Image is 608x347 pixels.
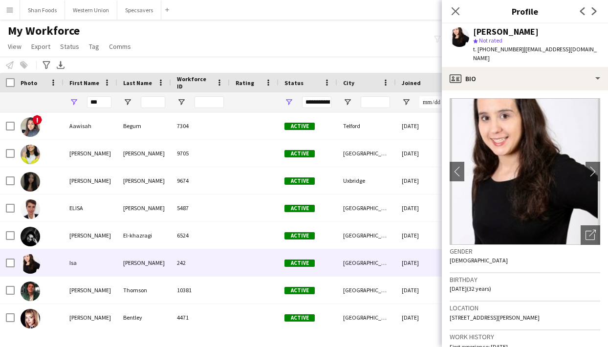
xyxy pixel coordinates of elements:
button: Shan Foods [20,0,65,20]
div: 7304 [171,112,230,139]
button: Open Filter Menu [284,98,293,107]
button: Open Filter Menu [402,98,411,107]
span: Workforce ID [177,75,212,90]
div: [PERSON_NAME] [64,222,117,249]
img: Isa Morais [21,254,40,274]
div: 4471 [171,304,230,331]
div: [DATE] [396,167,455,194]
div: [GEOGRAPHIC_DATA] [337,249,396,276]
div: [DATE] [396,304,455,331]
span: Not rated [479,37,502,44]
a: Status [56,40,83,53]
span: View [8,42,22,51]
button: Open Filter Menu [177,98,186,107]
div: Open photos pop-in [581,225,600,245]
div: [PERSON_NAME] [64,167,117,194]
div: 10381 [171,277,230,304]
button: Specsavers [117,0,161,20]
span: t. [PHONE_NUMBER] [473,45,524,53]
h3: Work history [450,332,600,341]
div: [PERSON_NAME] [64,277,117,304]
app-action-btn: Export XLSX [55,59,66,71]
a: Export [27,40,54,53]
img: Aawisah Begum [21,117,40,137]
div: ELISA [64,195,117,221]
span: Active [284,287,315,294]
input: Last Name Filter Input [141,96,165,108]
input: First Name Filter Input [87,96,111,108]
button: Western Union [65,0,117,20]
img: Annalisa Barresi [21,145,40,164]
div: [DATE] [396,222,455,249]
div: [DATE] [396,112,455,139]
span: Active [284,232,315,239]
img: Isabeau Bentley [21,309,40,328]
div: Thomson [117,277,171,304]
div: [PERSON_NAME] [64,304,117,331]
div: Telford [337,112,396,139]
div: [DATE] [396,195,455,221]
div: [DATE] [396,277,455,304]
div: [DATE] [396,249,455,276]
span: Last Name [123,79,152,87]
span: Status [60,42,79,51]
span: Joined [402,79,421,87]
span: Comms [109,42,131,51]
div: [PERSON_NAME] [64,140,117,167]
div: [PERSON_NAME] [117,140,171,167]
div: [GEOGRAPHIC_DATA] [337,195,396,221]
div: Bio [442,67,608,90]
span: [STREET_ADDRESS][PERSON_NAME] [450,314,540,321]
div: [PERSON_NAME] [117,167,171,194]
span: [DEMOGRAPHIC_DATA] [450,257,508,264]
div: [GEOGRAPHIC_DATA] [337,222,396,249]
div: Uxbridge [337,167,396,194]
div: Bentley [117,304,171,331]
img: Feisal El-khazragi [21,227,40,246]
span: Active [284,260,315,267]
a: Comms [105,40,135,53]
span: Active [284,123,315,130]
img: Denisa-Elena Brais [21,172,40,192]
span: Active [284,150,315,157]
span: Status [284,79,304,87]
span: Tag [89,42,99,51]
div: [DATE] [396,140,455,167]
button: Open Filter Menu [343,98,352,107]
input: Joined Filter Input [419,96,449,108]
div: [GEOGRAPHIC_DATA] [337,304,396,331]
span: Active [284,205,315,212]
span: [DATE] (32 years) [450,285,491,292]
h3: Location [450,304,600,312]
span: Active [284,314,315,322]
div: 9674 [171,167,230,194]
div: 242 [171,249,230,276]
div: Aawisah [64,112,117,139]
img: Crew avatar or photo [450,98,600,245]
span: ! [32,115,42,125]
app-action-btn: Advanced filters [41,59,52,71]
span: Rating [236,79,254,87]
div: 9705 [171,140,230,167]
input: City Filter Input [361,96,390,108]
button: Open Filter Menu [123,98,132,107]
div: [GEOGRAPHIC_DATA] [337,140,396,167]
span: Photo [21,79,37,87]
span: First Name [69,79,99,87]
div: [PERSON_NAME] [473,27,539,36]
h3: Gender [450,247,600,256]
span: City [343,79,354,87]
span: Active [284,177,315,185]
a: Tag [85,40,103,53]
div: Begum [117,112,171,139]
div: El-khazragi [117,222,171,249]
button: Open Filter Menu [69,98,78,107]
span: My Workforce [8,23,80,38]
input: Workforce ID Filter Input [195,96,224,108]
span: | [EMAIL_ADDRESS][DOMAIN_NAME] [473,45,597,62]
h3: Birthday [450,275,600,284]
div: [PERSON_NAME] [117,249,171,276]
div: [GEOGRAPHIC_DATA] [337,277,396,304]
img: ELISA MORET [21,199,40,219]
div: [PERSON_NAME] [117,195,171,221]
